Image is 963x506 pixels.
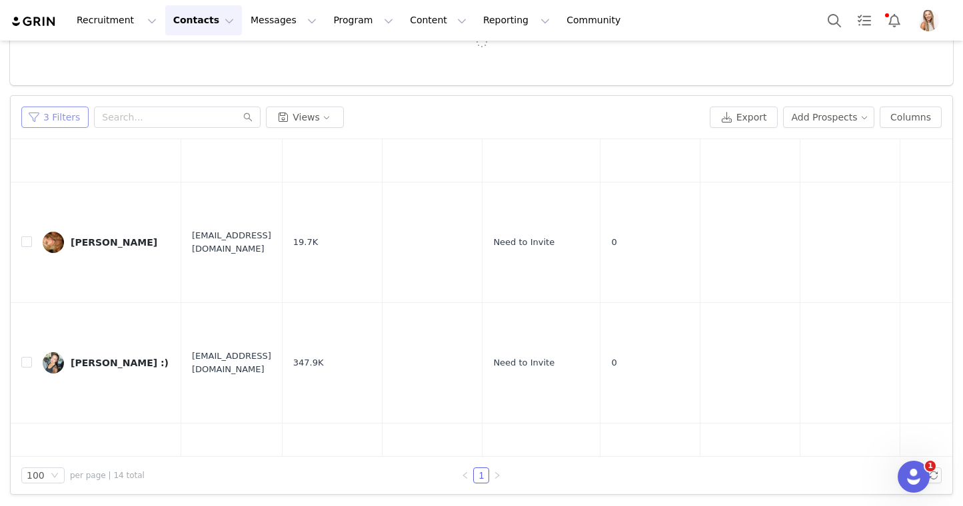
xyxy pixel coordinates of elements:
li: Next Page [489,467,505,483]
a: Community [558,5,634,35]
a: Tasks [850,5,879,35]
span: 0 [611,236,616,249]
button: Notifications [880,5,909,35]
span: per page | 14 total [70,469,145,481]
div: [PERSON_NAME] :) [71,358,169,368]
img: bbb4a65c-1fa9-4572-893e-b894839b0bc1--s.jpg [43,352,64,374]
img: grin logo [11,15,57,28]
span: 347.9K [293,356,324,370]
button: Reporting [475,5,558,35]
span: [EMAIL_ADDRESS][DOMAIN_NAME] [192,229,271,255]
i: icon: search [243,113,253,122]
i: icon: right [493,471,501,479]
a: 1 [474,468,488,483]
i: icon: left [461,471,469,479]
button: Contacts [165,5,242,35]
img: a66bfd97-2b3d-43ab-b188-80c42e8e6af1.jpg [43,232,64,253]
button: Content [402,5,475,35]
button: Export [710,107,778,128]
span: Need to Invite [493,356,554,370]
li: Previous Page [457,467,473,483]
span: 1 [925,461,936,471]
button: 3 Filters [21,107,89,128]
button: Recruitment [69,5,165,35]
button: Columns [880,107,942,128]
button: Messages [243,5,325,35]
button: Search [820,5,849,35]
span: 19.7K [293,236,318,249]
button: Add Prospects [783,107,875,128]
button: Views [266,107,344,128]
button: Program [325,5,401,35]
span: Need to Invite [493,236,554,249]
a: [PERSON_NAME] :) [43,352,171,374]
div: 100 [27,468,45,483]
img: 22808846-06dd-4d6e-a5f5-c90265dabeaf.jpg [918,10,939,31]
i: icon: down [51,471,59,481]
button: Profile [910,10,952,31]
input: Search... [94,107,261,128]
span: 0 [611,356,616,370]
a: [PERSON_NAME] [43,232,171,253]
span: [EMAIL_ADDRESS][DOMAIN_NAME] [192,350,271,376]
li: 1 [473,467,489,483]
iframe: Intercom live chat [898,461,930,493]
div: [PERSON_NAME] [71,237,157,248]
